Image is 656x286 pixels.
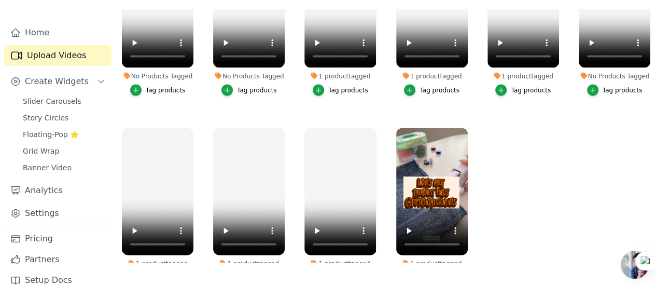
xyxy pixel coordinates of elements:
[130,84,186,96] button: Tag products
[237,86,277,94] div: Tag products
[146,86,186,94] div: Tag products
[17,127,111,142] a: Floating-Pop ⭐
[4,180,111,201] a: Analytics
[328,86,368,94] div: Tag products
[4,22,111,43] a: Home
[17,94,111,108] a: Slider Carousels
[4,249,111,270] a: Partners
[23,129,79,140] span: Floating-Pop ⭐
[579,72,650,80] div: No Products Tagged
[495,84,551,96] button: Tag products
[404,84,459,96] button: Tag products
[621,251,649,279] a: Open chat
[221,84,277,96] button: Tag products
[17,111,111,125] a: Story Circles
[511,86,551,94] div: Tag products
[587,84,643,96] button: Tag products
[23,96,81,106] span: Slider Carousels
[420,86,459,94] div: Tag products
[304,72,376,80] div: 1 product tagged
[304,259,376,267] div: 1 product tagged
[122,259,193,267] div: 1 product tagged
[17,160,111,175] a: Banner Video
[4,203,111,224] a: Settings
[23,146,59,156] span: Grid Wrap
[17,144,111,158] a: Grid Wrap
[4,228,111,249] a: Pricing
[4,71,111,92] button: Create Widgets
[396,72,468,80] div: 1 product tagged
[4,45,111,66] a: Upload Videos
[396,259,468,267] div: 1 product tagged
[487,72,559,80] div: 1 product tagged
[213,72,285,80] div: No Products Tagged
[122,72,193,80] div: No Products Tagged
[25,75,89,88] span: Create Widgets
[23,162,72,173] span: Banner Video
[23,113,68,123] span: Story Circles
[313,84,368,96] button: Tag products
[603,86,643,94] div: Tag products
[213,259,285,267] div: 1 product tagged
